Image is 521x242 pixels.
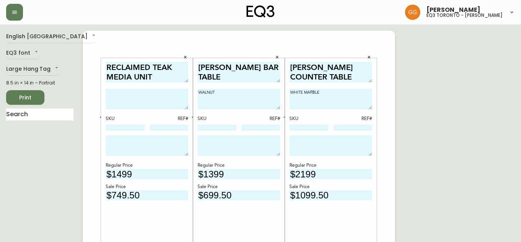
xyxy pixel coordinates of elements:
[198,162,280,169] div: Regular Price
[289,169,372,179] input: price excluding $
[289,184,372,190] div: Sale Price
[106,115,145,122] div: SKU
[106,62,188,83] textarea: RECLAIMED TEAK MEDIA UNIT
[106,184,188,190] div: Sale Price
[6,109,73,121] input: Search
[198,62,280,83] textarea: [PERSON_NAME] BAR TABLE
[106,162,188,169] div: Regular Price
[289,162,372,169] div: Regular Price
[289,89,372,109] textarea: WHITE MARBLE
[6,63,60,76] div: Large Hang Tag
[6,90,44,105] button: Print
[12,93,38,102] span: Print
[6,31,97,43] div: English [GEOGRAPHIC_DATA]
[247,5,275,18] img: logo
[333,115,372,122] div: REF#
[426,7,480,13] span: [PERSON_NAME]
[150,115,189,122] div: REF#
[198,190,280,201] input: price excluding $
[289,62,372,83] textarea: [PERSON_NAME] COUNTER TABLE
[198,169,280,179] input: price excluding $
[6,47,39,60] div: EQ3 font
[426,13,503,18] h5: eq3 toronto - [PERSON_NAME]
[106,169,188,179] input: price excluding $
[6,80,73,86] div: 8.5 in × 14 in – Portrait
[242,115,281,122] div: REF#
[289,190,372,201] input: price excluding $
[289,115,328,122] div: SKU
[198,89,280,109] textarea: WALNUT
[405,5,420,20] img: dbfc93a9366efef7dcc9a31eef4d00a7
[198,184,280,190] div: Sale Price
[106,190,188,201] input: price excluding $
[198,115,237,122] div: SKU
